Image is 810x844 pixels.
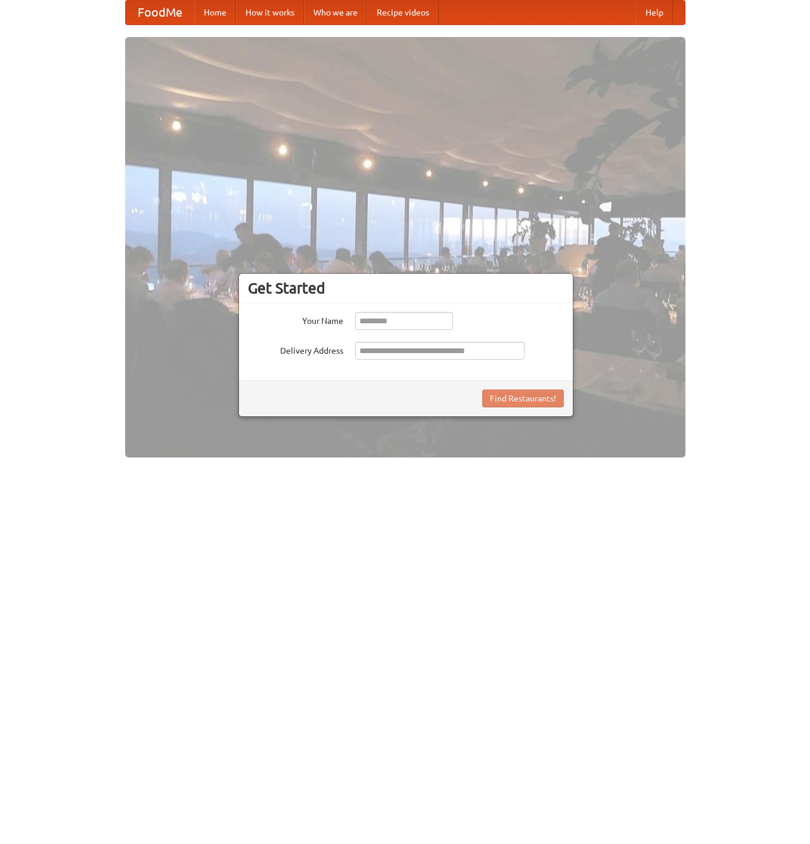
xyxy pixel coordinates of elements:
[248,312,343,327] label: Your Name
[367,1,439,24] a: Recipe videos
[636,1,673,24] a: Help
[126,1,194,24] a: FoodMe
[194,1,236,24] a: Home
[248,342,343,357] label: Delivery Address
[236,1,304,24] a: How it works
[482,389,564,407] button: Find Restaurants!
[304,1,367,24] a: Who we are
[248,279,564,297] h3: Get Started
